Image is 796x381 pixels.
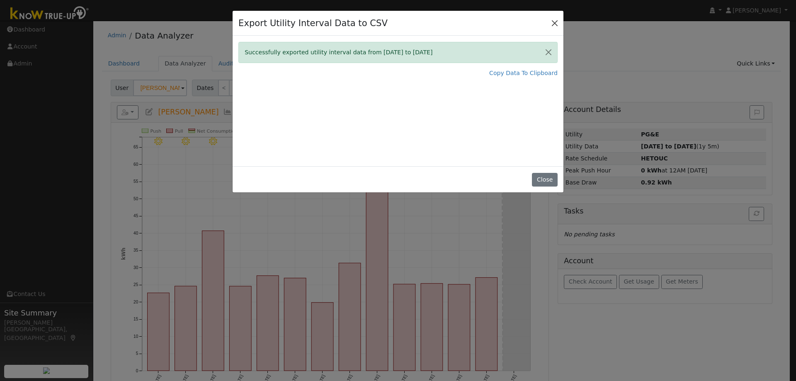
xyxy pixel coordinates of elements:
[238,17,388,30] h4: Export Utility Interval Data to CSV
[540,42,557,63] button: Close
[238,42,558,63] div: Successfully exported utility interval data from [DATE] to [DATE]
[532,173,557,187] button: Close
[489,69,558,78] a: Copy Data To Clipboard
[549,17,561,29] button: Close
